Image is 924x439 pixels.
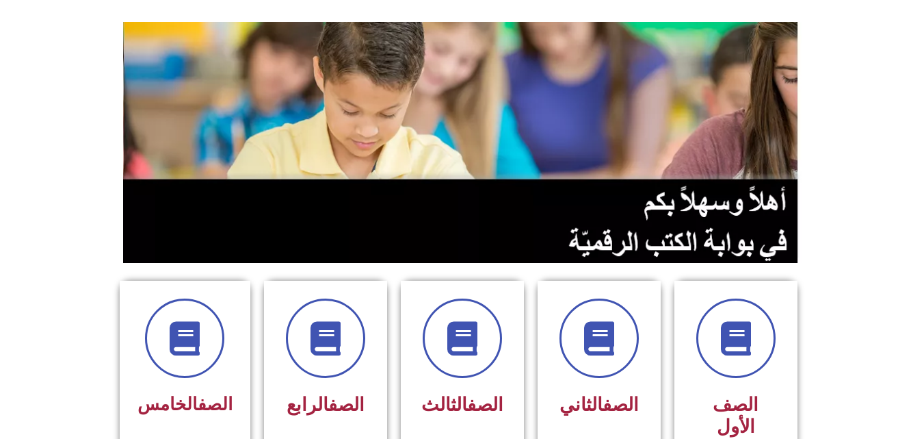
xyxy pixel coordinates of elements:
a: الصف [603,394,639,416]
span: الصف الأول [713,394,758,438]
span: الثاني [559,394,639,416]
a: الصف [328,394,365,416]
a: الصف [467,394,503,416]
span: الرابع [287,394,365,416]
span: الثالث [421,394,503,416]
span: الخامس [137,394,233,414]
a: الصف [198,394,233,414]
